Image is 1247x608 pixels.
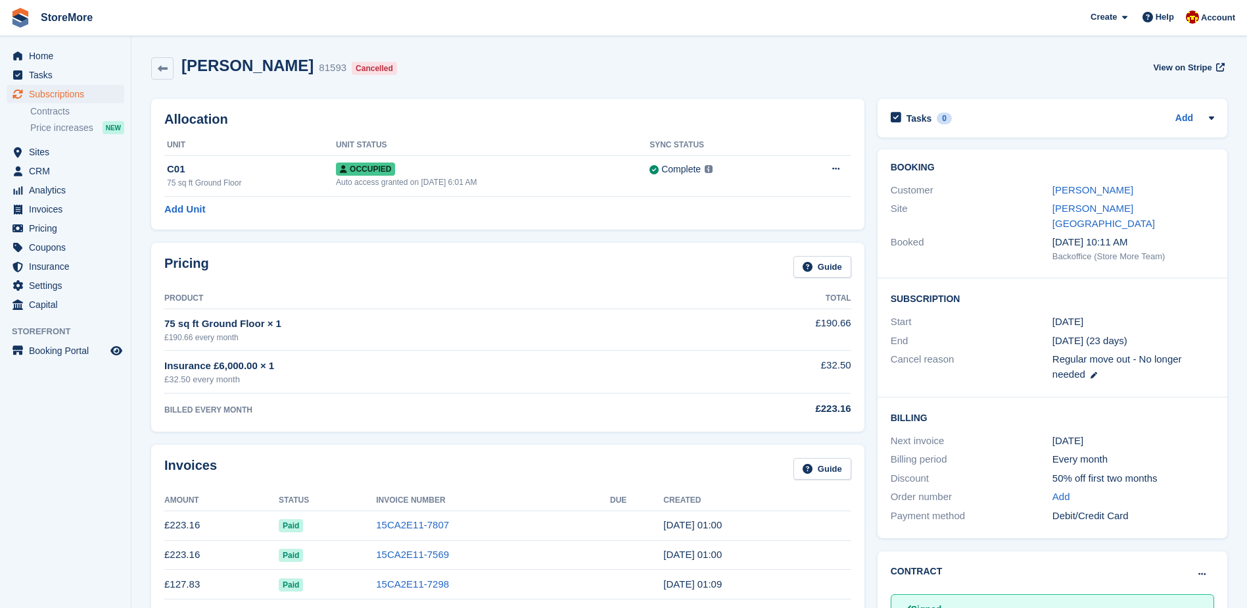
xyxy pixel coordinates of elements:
span: Pricing [29,219,108,238]
div: 75 sq ft Ground Floor × 1 [164,317,691,332]
h2: Booking [891,163,1214,173]
a: Guide [793,256,851,278]
div: Order number [891,490,1052,505]
span: Occupied [336,163,395,176]
span: CRM [29,162,108,180]
div: [DATE] 10:11 AM [1052,235,1214,250]
a: View on Stripe [1148,57,1227,78]
time: 2025-05-20 00:00:00 UTC [1052,315,1083,330]
td: £190.66 [691,309,851,350]
a: menu [7,238,124,257]
span: Regular move out - No longer needed [1052,353,1182,380]
span: Paid [279,549,303,562]
div: 0 [937,113,952,124]
a: 15CA2E11-7807 [376,519,449,530]
a: Contracts [30,105,124,118]
th: Invoice Number [376,490,610,511]
div: £223.16 [691,401,851,417]
a: Preview store [108,343,124,359]
div: Backoffice (Store More Team) [1052,250,1214,263]
a: [PERSON_NAME] [1052,184,1133,195]
div: Complete [661,163,701,176]
div: NEW [103,121,124,134]
div: Site [891,201,1052,231]
time: 2025-07-20 00:00:46 UTC [663,549,722,560]
div: Discount [891,471,1052,486]
a: 15CA2E11-7298 [376,578,449,590]
a: 15CA2E11-7569 [376,549,449,560]
div: BILLED EVERY MONTH [164,404,691,416]
span: Account [1201,11,1235,24]
div: Booked [891,235,1052,263]
div: Insurance £6,000.00 × 1 [164,359,691,374]
div: Billing period [891,452,1052,467]
div: Cancelled [352,62,397,75]
h2: Allocation [164,112,851,127]
a: Add [1052,490,1070,505]
div: Payment method [891,509,1052,524]
div: 75 sq ft Ground Floor [167,177,336,189]
h2: Contract [891,565,943,578]
a: Price increases NEW [30,120,124,135]
th: Unit Status [336,135,649,156]
span: Settings [29,276,108,295]
div: 81593 [319,61,346,76]
span: [DATE] (23 days) [1052,335,1127,346]
h2: Invoices [164,458,217,480]
span: Paid [279,519,303,532]
th: Unit [164,135,336,156]
span: Home [29,47,108,65]
th: Amount [164,490,279,511]
div: Debit/Credit Card [1052,509,1214,524]
span: Paid [279,578,303,592]
span: Help [1156,11,1174,24]
a: menu [7,200,124,218]
td: £223.16 [164,540,279,570]
h2: Billing [891,411,1214,424]
time: 2025-06-20 00:09:07 UTC [663,578,722,590]
div: Cancel reason [891,352,1052,382]
span: Create [1091,11,1117,24]
th: Due [610,490,663,511]
span: Capital [29,295,108,314]
span: Invoices [29,200,108,218]
a: menu [7,85,124,103]
span: Tasks [29,66,108,84]
a: Guide [793,458,851,480]
span: Price increases [30,122,93,134]
a: Add Unit [164,202,205,217]
time: 2025-08-20 00:00:21 UTC [663,519,722,530]
a: menu [7,342,124,360]
a: menu [7,257,124,276]
span: Sites [29,143,108,161]
span: Coupons [29,238,108,257]
h2: Pricing [164,256,209,278]
h2: Tasks [906,113,932,124]
th: Total [691,288,851,309]
a: menu [7,219,124,238]
td: £32.50 [691,351,851,393]
div: C01 [167,162,336,177]
div: [DATE] [1052,434,1214,449]
div: £32.50 every month [164,373,691,386]
a: menu [7,181,124,199]
th: Status [279,490,376,511]
a: StoreMore [35,7,98,28]
th: Created [663,490,851,511]
div: End [891,334,1052,349]
td: £223.16 [164,511,279,540]
span: Analytics [29,181,108,199]
td: £127.83 [164,570,279,599]
a: menu [7,162,124,180]
a: menu [7,295,124,314]
div: Start [891,315,1052,330]
span: Booking Portal [29,342,108,360]
h2: Subscription [891,291,1214,305]
div: Auto access granted on [DATE] 6:01 AM [336,176,649,188]
div: Customer [891,183,1052,198]
th: Sync Status [649,135,789,156]
a: menu [7,143,124,161]
span: Insurance [29,257,108,276]
a: menu [7,66,124,84]
div: Next invoice [891,434,1052,449]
